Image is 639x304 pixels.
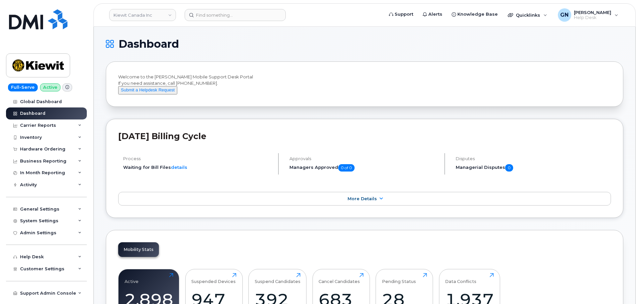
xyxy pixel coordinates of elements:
[118,87,177,92] a: Submit a Helpdesk Request
[505,164,513,172] span: 0
[118,86,177,94] button: Submit a Helpdesk Request
[118,131,611,141] h2: [DATE] Billing Cycle
[119,39,179,49] span: Dashboard
[456,156,611,161] h4: Disputes
[610,275,634,299] iframe: Messenger Launcher
[348,196,377,201] span: More Details
[123,164,272,171] li: Waiting for Bill Files
[289,156,439,161] h4: Approvals
[318,273,360,284] div: Cancel Candidates
[123,156,272,161] h4: Process
[191,273,236,284] div: Suspended Devices
[456,164,611,172] h5: Managerial Disputes
[255,273,300,284] div: Suspend Candidates
[171,165,187,170] a: details
[382,273,416,284] div: Pending Status
[125,273,139,284] div: Active
[118,74,611,94] div: Welcome to the [PERSON_NAME] Mobile Support Desk Portal If you need assistance, call [PHONE_NUMBER].
[289,164,439,172] h5: Managers Approved
[445,273,476,284] div: Data Conflicts
[338,164,355,172] span: 0 of 0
